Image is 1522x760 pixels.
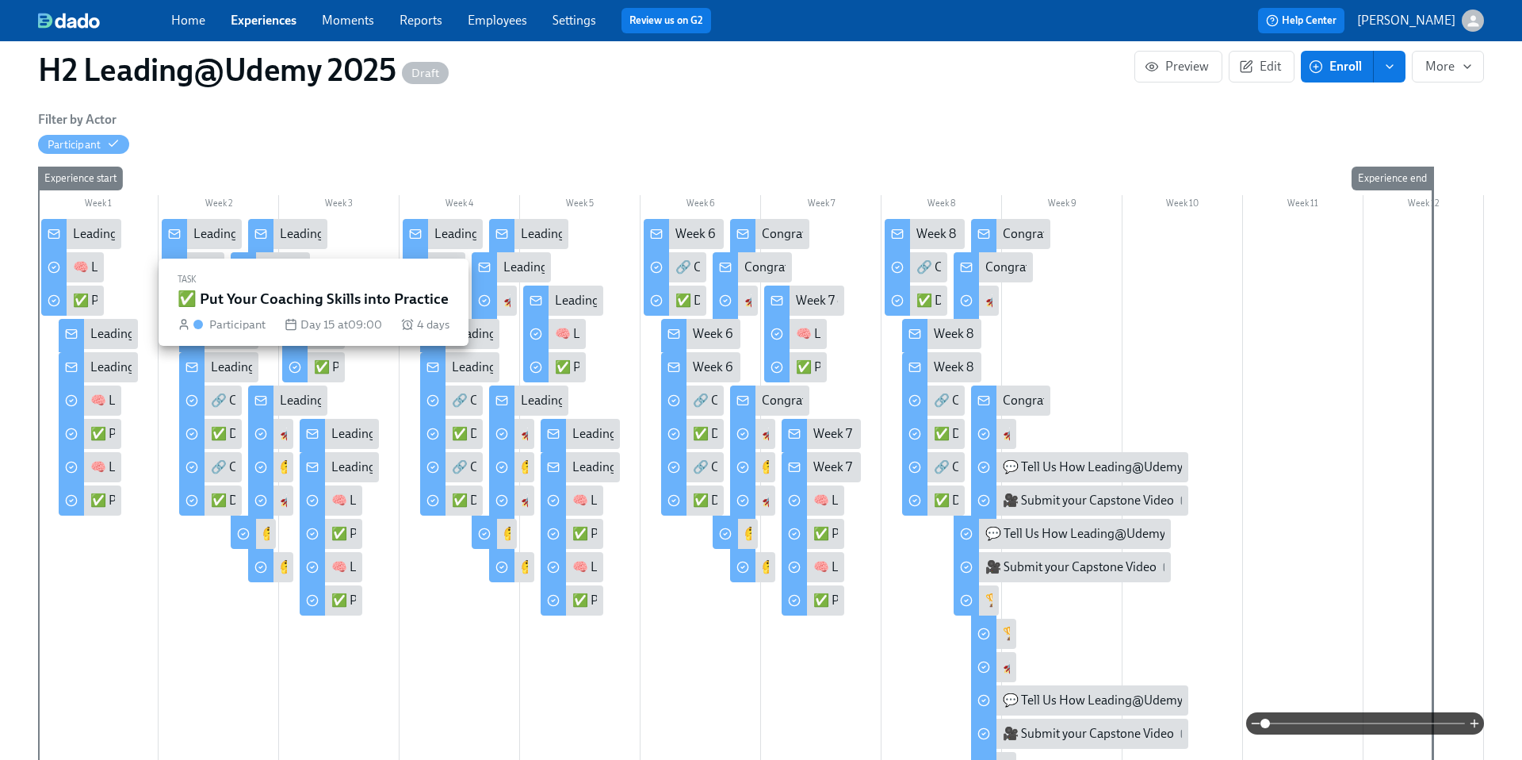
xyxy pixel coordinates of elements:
a: Reports [400,13,442,28]
div: 🧠 Learn: Cross-Functional Collaboration Skills to Drive Impact [813,558,1153,576]
div: 🔗 Connect: Group Coaching Session #2 [452,392,670,409]
div: 🏆 Celebrate your Success! [1003,625,1149,643]
a: Employees [468,13,527,28]
div: ✅ Put Your Coaching Skills into Practice [331,525,550,543]
div: Experience start [38,167,123,190]
div: 🤔 Reflect [280,459,335,476]
span: More [1425,59,1470,75]
div: Week 6 of Leading@Udemy – Priority Skill #3: Change Leadership! [693,325,1051,343]
div: Leading@Udemy: Skill 1 Sprint Complete! [280,225,505,243]
p: [PERSON_NAME] [1357,12,1455,29]
button: More [1412,51,1484,83]
a: Review us on G2 [629,13,703,29]
div: ✅ Do: Continue Practicing Your Skills [452,492,656,509]
div: 🧠 Learn: Cross-Functional Collaboration Skills to Drive Impact [764,319,827,349]
div: ✅ Do: Continue Practicing Your Skills [934,492,1138,509]
div: 🤔 Reflect [472,519,517,549]
div: Week 8 of Leading@Udemy – Priority Skill #4: Cross-Functional Collaboration! [885,219,965,249]
div: Week 6 of Leading@Udemy – Priority Skill #3: Change Leadership! [661,319,741,349]
div: ✅ Do: Continue Practicing Your Skills [885,286,947,316]
div: 💬 Tell Us How Leading@Udemy Impacted You! [1003,692,1264,709]
div: ✅ Do: Continue Practicing Your Skills [420,419,483,449]
button: Edit [1229,51,1294,83]
span: Help Center [1266,13,1337,29]
div: 🚀 Track Your Progress: Coaching Post Skills Survey [489,419,534,449]
div: Week 7 of Leading@Udemy – Priority Skill #4: Cross-Functional Collaboration! [813,425,1235,443]
div: Congratulations! You've completed the Final Priority Skill! [1003,392,1314,409]
h1: H2 Leading@Udemy 2025 [38,51,449,89]
div: 💬 Tell Us How Leading@Udemy Impacted You! [1003,459,1264,476]
div: ✅ Put Your Coaching Skills into Practice [300,519,362,549]
div: 🔗 Connect: Group Coaching Session #4 [902,386,965,416]
div: Leading@Udemy: Week 2 [162,219,242,249]
div: 🚀 Track Your Progress: Cross- Functional Collaboration Post Skills Survey [1003,425,1402,443]
div: 🧠 Learn: Cross-Functional Collaboration Skills to Drive Impact [813,492,1153,509]
div: ✅ Do: Continue Practicing Your Skills [179,486,242,516]
div: ✅ Put Your Coaching Skills into Practice [300,585,362,616]
div: Congratulations! You've completed the Final Priority Skill! [971,219,1051,249]
div: Week 3 [279,195,400,216]
div: Leading@Udemy: Week 3 [300,419,380,449]
div: Task [178,271,449,289]
div: Leading@Udemy: Week 4 [434,225,575,243]
div: Congratulations! You've completed the Final Priority Skill! [971,386,1051,416]
div: 🧠 Learn: Cross-Functional Collaboration Skills to Drive Impact [782,552,844,582]
div: 🚀 Track Your Progress: Cross- Functional Collaboration Post Skills Survey [954,286,999,316]
div: 🤔 Reflect [503,525,559,543]
div: 🤔 Reflect [280,558,335,576]
div: Leading@Udemy: Week 2 [193,225,333,243]
a: Experiences [231,13,296,28]
div: 🤔 Reflect [713,519,758,549]
div: 🔗 Connect: Group Coaching Session #2 [452,459,670,476]
div: Leading@Udemy: Week 4 [452,359,592,376]
span: Preview [1148,59,1209,75]
div: Week 6 of Leading@Udemy – Priority Skill #3: Change Leadership! [661,352,741,382]
button: Review us on G2 [621,8,711,33]
div: 🔗 Connect: Group Coaching Session #3 [693,459,911,476]
div: ✅ Put Your Cross-Functional Collaboration Skills into Practice [782,585,844,616]
div: ✅ Put Your Change Leadership Skills into Practice [572,525,845,543]
div: ✅ Do: Continue Practicing Your Skills [661,486,724,516]
div: Leading@Udemy: Week 3 [331,425,471,443]
div: Leading@Udemy: Week 1 [90,359,229,376]
div: 🚀 Track Your Progress: Change Leadership Post Skills Survey [713,286,758,316]
div: 🧠 Learn: Key Strategies for Leading Through Change [523,319,586,349]
div: ✅ Put Your Cross-Functional Collaboration Skills into Practice [796,359,1133,376]
div: ✅ Do: Continue Practicing Your Skills [420,486,483,516]
div: ✅ Put Your Cross-Functional Collaboration Skills into Practice [813,592,1150,609]
div: 🚀 Track Your Progress: Coaching Post Skills Survey [521,492,800,509]
div: Leading@Udemy: Skill 2 Sprint Complete! [489,386,569,416]
div: Week 8 of Leading@Udemy – Priority Skill #4: Cross-Functional Collaboration! [902,319,982,349]
div: 🔗 Connect: Group Coaching Session #4 [885,252,947,282]
div: Week 7 of Leading@Udemy – Priority Skill #4: Cross-Functional Collaboration! [764,286,844,316]
div: 🔗 Connect: Group Coaching Session #4 [902,452,965,482]
div: 💬 Tell Us How Leading@Udemy Impacted You! [985,525,1246,543]
div: 🤔 Reflect [730,452,775,482]
div: 🧠 Learn: Developing Your Coaching Mindset [300,552,362,582]
div: 🤔 Reflect [262,525,318,543]
div: Leading@Udemy: Week 1 [59,319,139,349]
a: Home [171,13,205,28]
div: 🤔 Reflect [231,519,276,549]
div: 🚀 Track Your Progress: Decision Making Post Skills Survey [280,492,598,509]
div: 🚀 Track Your Progress: Coaching Post Skills Survey [472,286,517,316]
div: ✅ Put Your Cross-Functional Collaboration Skills into Practice [813,525,1150,543]
div: 🤔 Reflect [730,552,775,582]
div: Leading@Udemy: Week 4 [403,219,483,249]
div: 🧠 Learn: Mastering Decision Making [41,252,104,282]
div: ✅ Do: Continue Practicing Your Skills [693,425,897,443]
div: ✅ Put Your Decision-Making Skills into Practice [90,492,350,509]
div: 💬 Tell Us How Leading@Udemy Impacted You! [971,452,1188,482]
div: ✅ Put Your Coaching Skills into Practice [314,359,533,376]
div: Week 11 [1243,195,1363,216]
div: Congratulations! You've completed Priority Skill #3- Change Leadership! [762,225,1152,243]
div: 🧠 Learn: Mastering Decision Making [90,459,294,476]
div: 🔗 Connect: Group Coaching Session #3 [644,252,706,282]
div: Congratulations! You've completed Priority Skill #3- Change Leadership! [744,259,1134,276]
div: 🧠 Learn: Key Strategies for Leading Through Change [541,552,603,582]
span: 4 days [417,316,449,333]
div: ✅ Do: Continue Practicing Your Skills [916,292,1121,309]
div: Week 8 of Leading@Udemy – Priority Skill #4: Cross-Functional Collaboration! [934,359,1356,376]
div: 🤔 Reflect [521,558,576,576]
span: Draft [402,67,449,79]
